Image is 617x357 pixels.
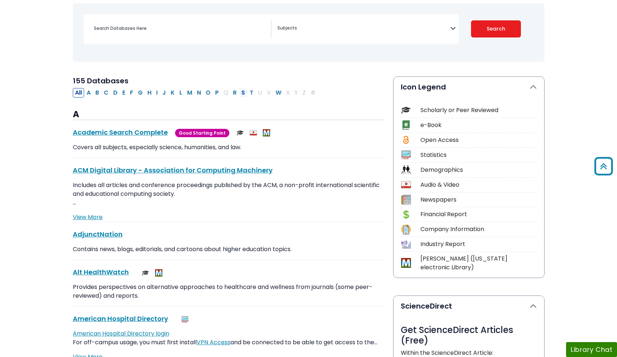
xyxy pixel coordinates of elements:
[145,88,154,98] button: Filter Results H
[154,88,160,98] button: Filter Results I
[136,88,145,98] button: Filter Results G
[73,267,129,277] a: Alt HealthWatch
[213,88,221,98] button: Filter Results P
[592,160,615,172] a: Back to Top
[401,239,411,249] img: Icon Industry Report
[263,129,270,136] img: MeL (Michigan electronic Library)
[195,88,203,98] button: Filter Results N
[420,240,537,249] div: Industry Report
[420,166,537,174] div: Demographics
[420,121,537,130] div: e-Book
[73,283,384,300] p: Provides perspectives on alternative approaches to healthcare and wellness from journals (some pe...
[231,88,239,98] button: Filter Results R
[393,77,544,97] button: Icon Legend
[239,88,247,98] button: Filter Results S
[73,314,168,323] a: American Hospital Directory
[273,88,284,98] button: Filter Results W
[401,225,411,234] img: Icon Company Information
[420,195,537,204] div: Newspapers
[73,3,545,62] nav: Search filters
[84,88,93,98] button: Filter Results A
[185,88,194,98] button: Filter Results M
[169,88,177,98] button: Filter Results K
[566,342,617,357] button: Library Chat
[203,88,213,98] button: Filter Results O
[401,210,411,219] img: Icon Financial Report
[175,129,229,137] span: Good Starting Point
[420,210,537,219] div: Financial Report
[160,88,168,98] button: Filter Results J
[142,269,149,277] img: Scholarly or Peer Reviewed
[401,180,411,190] img: Icon Audio & Video
[401,195,411,205] img: Icon Newspapers
[93,88,101,98] button: Filter Results B
[120,88,127,98] button: Filter Results E
[420,136,537,144] div: Open Access
[401,165,411,175] img: Icon Demographics
[73,329,384,347] p: For off-campus usage, you must first install and be connected to be able to get access to the…
[401,150,411,160] img: Icon Statistics
[401,258,411,268] img: Icon MeL (Michigan electronic Library)
[393,296,544,316] button: ScienceDirect
[177,88,185,98] button: Filter Results L
[128,88,135,98] button: Filter Results F
[73,329,169,338] a: American Hospital Directory login
[111,88,120,98] button: Filter Results D
[248,88,256,98] button: Filter Results T
[401,120,411,130] img: Icon e-Book
[420,254,537,272] div: [PERSON_NAME] ([US_STATE] electronic Library)
[73,143,384,152] p: Covers all subjects, especially science, humanities, and law.
[402,135,411,145] img: Icon Open Access
[73,230,123,239] a: AdjunctNation
[155,269,162,277] img: MeL (Michigan electronic Library)
[401,325,537,346] h3: Get ScienceDirect Articles (Free)
[102,88,111,98] button: Filter Results C
[401,105,411,115] img: Icon Scholarly or Peer Reviewed
[250,129,257,136] img: Audio & Video
[420,181,537,189] div: Audio & Video
[237,129,244,136] img: Scholarly or Peer Reviewed
[73,128,168,137] a: Academic Search Complete
[73,76,128,86] span: 155 Databases
[420,225,537,234] div: Company Information
[90,23,271,33] input: Search database by title or keyword
[73,181,384,207] p: Includes all articles and conference proceedings published by the ACM, a non-profit international...
[471,20,521,37] button: Submit for Search Results
[73,88,319,96] div: Alpha-list to filter by first letter of database name
[73,109,384,120] h3: A
[73,213,103,221] a: View More
[420,106,537,115] div: Scholarly or Peer Reviewed
[73,88,84,98] button: All
[181,316,189,323] img: Statistics
[420,151,537,159] div: Statistics
[197,338,230,346] a: VPN Access
[73,245,384,254] p: Contains news, blogs, editorials, and cartoons about higher education topics.
[277,26,450,32] textarea: Search
[73,166,273,175] a: ACM Digital Library - Association for Computing Machinery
